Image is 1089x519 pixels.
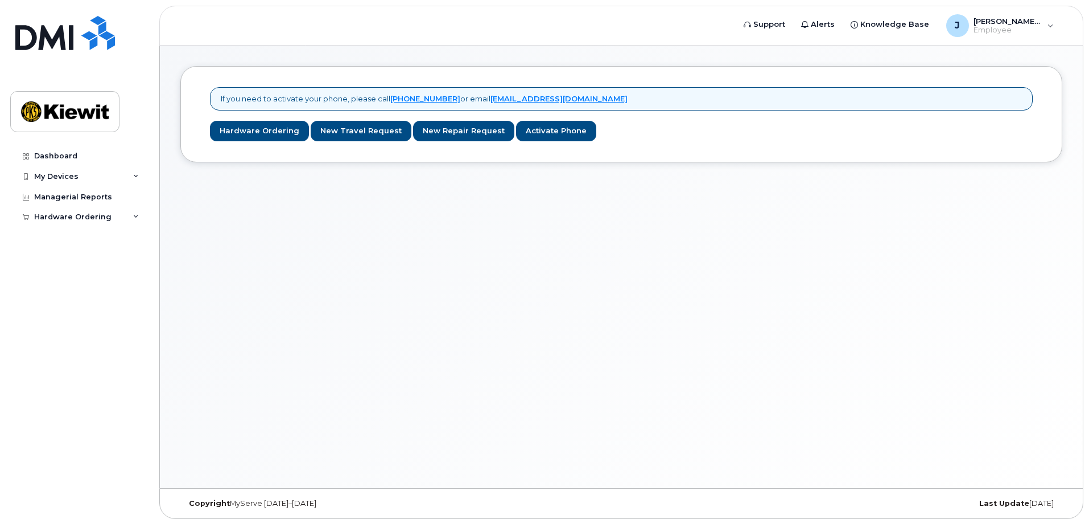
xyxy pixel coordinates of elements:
a: [EMAIL_ADDRESS][DOMAIN_NAME] [490,94,628,103]
div: MyServe [DATE]–[DATE] [180,499,475,508]
a: [PHONE_NUMBER] [390,94,460,103]
a: Hardware Ordering [210,121,309,142]
strong: Last Update [979,499,1029,508]
div: [DATE] [768,499,1062,508]
a: Activate Phone [516,121,596,142]
a: New Travel Request [311,121,411,142]
strong: Copyright [189,499,230,508]
p: If you need to activate your phone, please call or email [221,93,628,104]
a: New Repair Request [413,121,514,142]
